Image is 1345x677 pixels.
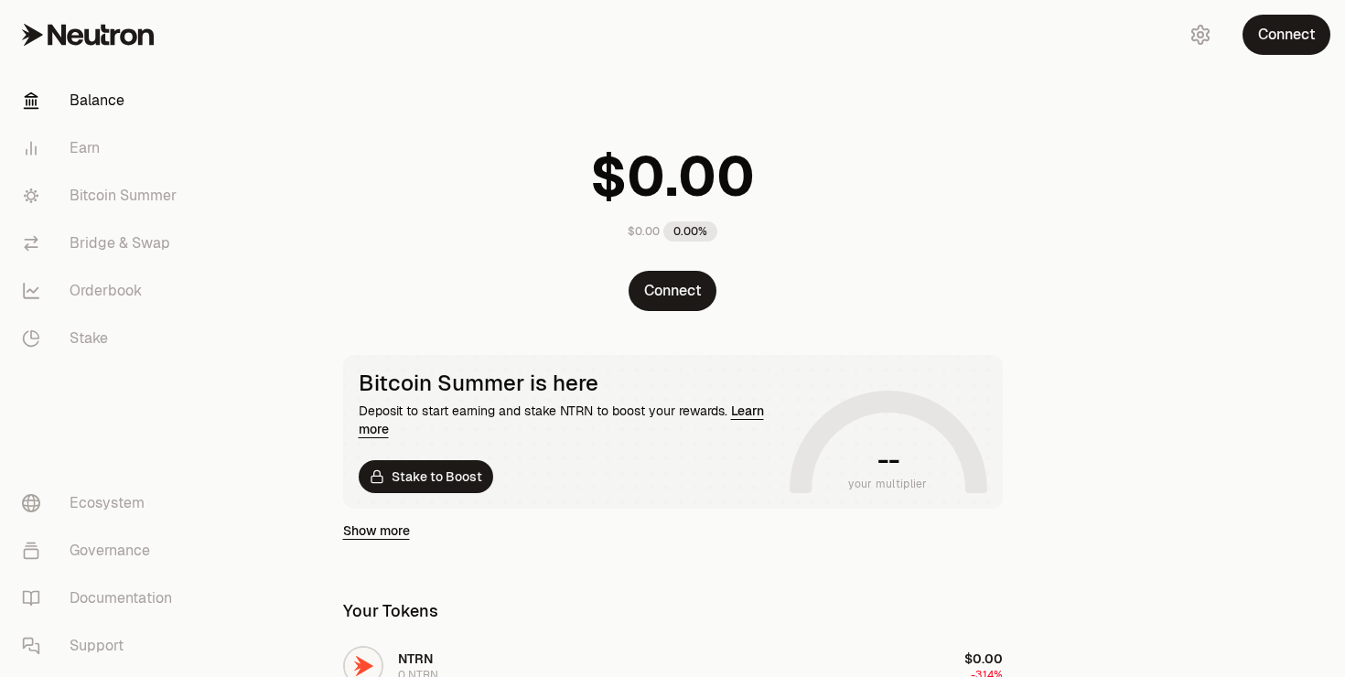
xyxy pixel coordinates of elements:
[7,622,198,670] a: Support
[7,124,198,172] a: Earn
[359,371,782,396] div: Bitcoin Summer is here
[1243,15,1330,55] button: Connect
[629,271,716,311] button: Connect
[877,446,898,475] h1: --
[7,575,198,622] a: Documentation
[7,315,198,362] a: Stake
[7,220,198,267] a: Bridge & Swap
[7,479,198,527] a: Ecosystem
[343,521,410,540] a: Show more
[7,172,198,220] a: Bitcoin Summer
[7,267,198,315] a: Orderbook
[7,527,198,575] a: Governance
[7,77,198,124] a: Balance
[343,598,438,624] div: Your Tokens
[663,221,717,242] div: 0.00%
[628,224,660,239] div: $0.00
[359,460,493,493] a: Stake to Boost
[359,402,782,438] div: Deposit to start earning and stake NTRN to boost your rewards.
[848,475,928,493] span: your multiplier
